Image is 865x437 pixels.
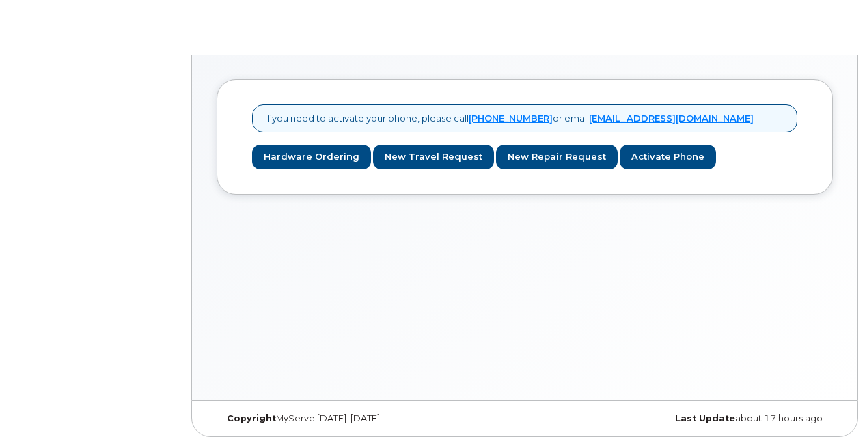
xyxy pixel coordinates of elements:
[627,413,833,424] div: about 17 hours ago
[469,113,553,124] a: [PHONE_NUMBER]
[496,145,618,170] a: New Repair Request
[589,113,754,124] a: [EMAIL_ADDRESS][DOMAIN_NAME]
[252,145,371,170] a: Hardware Ordering
[265,112,754,125] p: If you need to activate your phone, please call or email
[675,413,735,423] strong: Last Update
[373,145,494,170] a: New Travel Request
[620,145,716,170] a: Activate Phone
[227,413,276,423] strong: Copyright
[217,413,422,424] div: MyServe [DATE]–[DATE]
